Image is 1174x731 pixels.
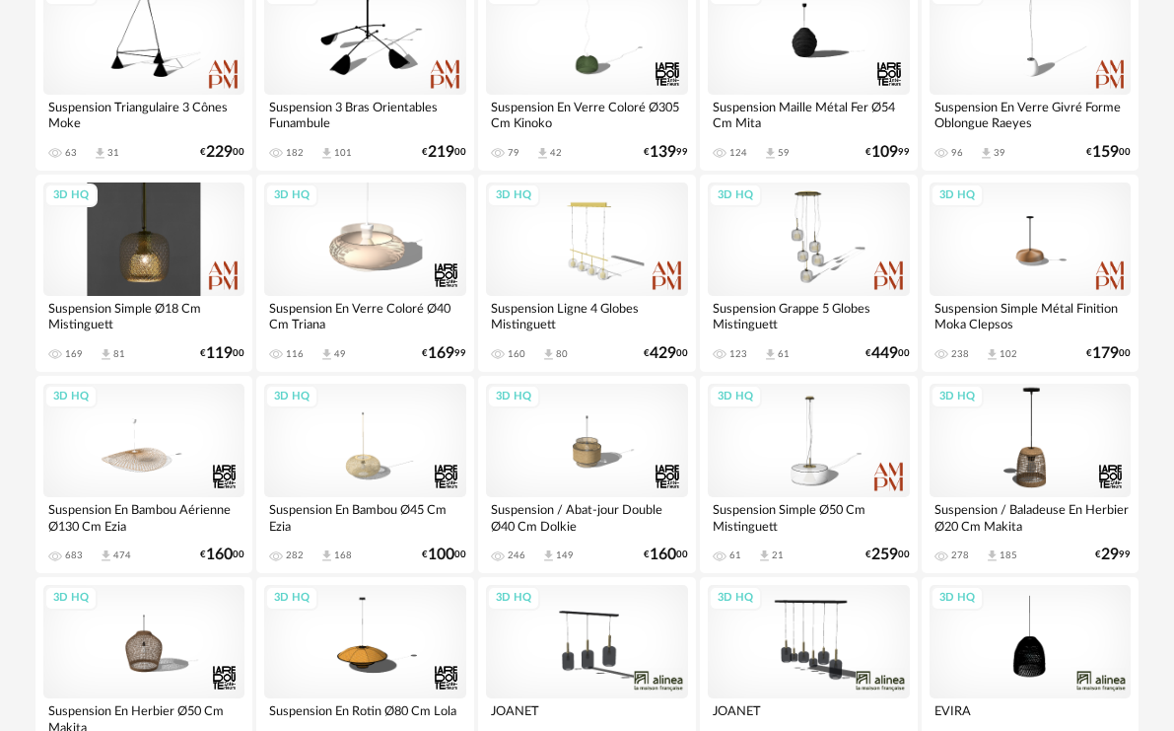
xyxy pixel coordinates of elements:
[200,347,244,360] div: € 00
[35,376,253,573] a: 3D HQ Suspension En Bambou Aérienne Ø130 Cm Ezia 683 Download icon 474 €16000
[43,95,245,134] div: Suspension Triangulaire 3 Cônes Moke
[486,95,688,134] div: Suspension En Verre Coloré Ø305 Cm Kinoko
[487,183,540,208] div: 3D HQ
[1092,146,1119,159] span: 159
[422,548,466,561] div: € 00
[951,147,963,159] div: 96
[709,183,762,208] div: 3D HQ
[650,347,676,360] span: 429
[508,147,519,159] div: 79
[44,183,98,208] div: 3D HQ
[763,146,778,161] span: Download icon
[778,348,790,360] div: 61
[478,175,696,372] a: 3D HQ Suspension Ligne 4 Globes Mistinguett 160 Download icon 80 €42900
[99,548,113,563] span: Download icon
[865,347,910,360] div: € 00
[931,586,984,611] div: 3D HQ
[556,348,568,360] div: 80
[1000,348,1017,360] div: 102
[65,348,83,360] div: 169
[93,146,107,161] span: Download icon
[1086,347,1131,360] div: € 00
[729,348,747,360] div: 123
[206,548,233,561] span: 160
[428,146,454,159] span: 219
[871,347,898,360] span: 449
[930,296,1132,335] div: Suspension Simple Métal Finition Moka Clepsos
[729,549,741,561] div: 61
[428,347,454,360] span: 169
[922,175,1139,372] a: 3D HQ Suspension Simple Métal Finition Moka Clepsos 238 Download icon 102 €17900
[265,183,318,208] div: 3D HQ
[264,296,466,335] div: Suspension En Verre Coloré Ø40 Cm Triana
[930,95,1132,134] div: Suspension En Verre Givré Forme Oblongue Raeyes
[985,548,1000,563] span: Download icon
[644,347,688,360] div: € 00
[319,548,334,563] span: Download icon
[931,385,984,409] div: 3D HQ
[65,147,77,159] div: 63
[700,376,918,573] a: 3D HQ Suspension Simple Ø50 Cm Mistinguett 61 Download icon 21 €25900
[43,497,245,537] div: Suspension En Bambou Aérienne Ø130 Cm Ezia
[1000,549,1017,561] div: 185
[871,146,898,159] span: 109
[930,497,1132,537] div: Suspension / Baladeuse En Herbier Ø20 Cm Makita
[486,497,688,537] div: Suspension / Abat-jour Double Ø40 Cm Dolkie
[200,548,244,561] div: € 00
[486,296,688,335] div: Suspension Ligne 4 Globes Mistinguett
[44,586,98,611] div: 3D HQ
[422,146,466,159] div: € 00
[1092,347,1119,360] span: 179
[206,146,233,159] span: 229
[487,586,540,611] div: 3D HQ
[265,586,318,611] div: 3D HQ
[994,147,1005,159] div: 39
[650,146,676,159] span: 139
[113,348,125,360] div: 81
[113,549,131,561] div: 474
[264,95,466,134] div: Suspension 3 Bras Orientables Funambule
[264,497,466,537] div: Suspension En Bambou Ø45 Cm Ezia
[487,385,540,409] div: 3D HQ
[708,497,910,537] div: Suspension Simple Ø50 Cm Mistinguett
[556,549,574,561] div: 149
[708,95,910,134] div: Suspension Maille Métal Fer Ø54 Cm Mita
[286,348,304,360] div: 116
[334,549,352,561] div: 168
[650,548,676,561] span: 160
[729,147,747,159] div: 124
[256,376,474,573] a: 3D HQ Suspension En Bambou Ø45 Cm Ezia 282 Download icon 168 €10000
[979,146,994,161] span: Download icon
[757,548,772,563] span: Download icon
[922,376,1139,573] a: 3D HQ Suspension / Baladeuse En Herbier Ø20 Cm Makita 278 Download icon 185 €2999
[644,548,688,561] div: € 00
[1101,548,1119,561] span: 29
[334,147,352,159] div: 101
[644,146,688,159] div: € 99
[200,146,244,159] div: € 00
[865,548,910,561] div: € 00
[65,549,83,561] div: 683
[951,348,969,360] div: 238
[1086,146,1131,159] div: € 00
[708,296,910,335] div: Suspension Grappe 5 Globes Mistinguett
[99,347,113,362] span: Download icon
[535,146,550,161] span: Download icon
[931,183,984,208] div: 3D HQ
[508,348,525,360] div: 160
[107,147,119,159] div: 31
[700,175,918,372] a: 3D HQ Suspension Grappe 5 Globes Mistinguett 123 Download icon 61 €44900
[541,548,556,563] span: Download icon
[256,175,474,372] a: 3D HQ Suspension En Verre Coloré Ø40 Cm Triana 116 Download icon 49 €16999
[1095,548,1131,561] div: € 99
[871,548,898,561] span: 259
[951,549,969,561] div: 278
[319,146,334,161] span: Download icon
[508,549,525,561] div: 246
[334,348,346,360] div: 49
[550,147,562,159] div: 42
[763,347,778,362] span: Download icon
[772,549,784,561] div: 21
[286,147,304,159] div: 182
[865,146,910,159] div: € 99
